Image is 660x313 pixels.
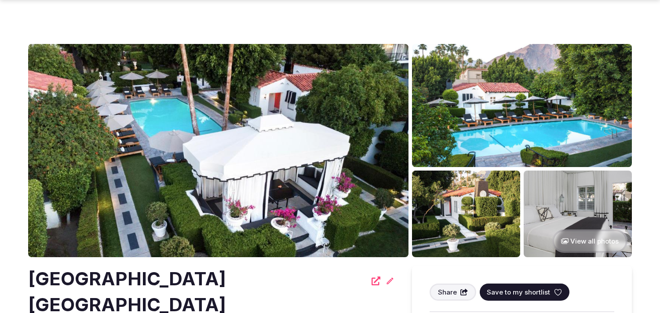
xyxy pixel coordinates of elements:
[438,288,457,297] span: Share
[480,284,569,301] button: Save to my shortlist
[430,284,476,301] button: Share
[28,44,408,257] img: Venue cover photo
[487,288,550,297] span: Save to my shortlist
[412,44,632,167] img: Venue gallery photo
[412,171,520,257] img: Venue gallery photo
[524,171,632,257] img: Venue gallery photo
[552,229,627,253] button: View all photos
